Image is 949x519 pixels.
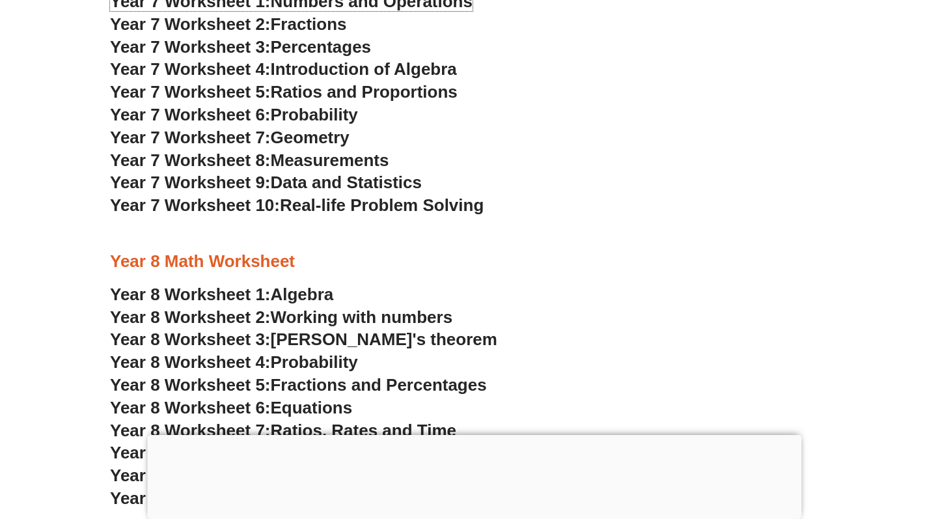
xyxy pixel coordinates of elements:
iframe: Chat Widget [726,372,949,519]
span: Fractions and Percentages [271,375,487,395]
span: Data and Statistics [271,173,422,192]
span: Year 8 Worksheet 2: [110,307,271,327]
a: Year 7 Worksheet 8:Measurements [110,150,389,170]
a: Year 8 Worksheet 6:Equations [110,398,352,417]
span: Ratios and Proportions [271,82,458,102]
span: Real-life Problem Solving [280,195,484,215]
span: Year 8 Worksheet 1: [110,285,271,304]
a: Year 7 Worksheet 5:Ratios and Proportions [110,82,458,102]
span: Probability [271,105,358,124]
span: Working with numbers [271,307,453,327]
a: Year 8 Worksheet 9:Area and Volume [110,466,407,485]
span: Ratios, Rates and Time [271,421,456,440]
span: Year 7 Worksheet 7: [110,128,271,147]
a: Year 7 Worksheet 3:Percentages [110,37,371,57]
span: Fractions [271,14,347,34]
a: Year 7 Worksheet 9:Data and Statistics [110,173,422,192]
span: Probability [271,352,358,372]
a: Year 7 Worksheet 7:Geometry [110,128,350,147]
iframe: Advertisement [148,435,802,516]
span: Algebra [271,285,334,304]
span: Percentages [271,37,372,57]
span: Year 8 Worksheet 9: [110,466,271,485]
span: Year 7 Worksheet 8: [110,150,271,170]
a: Year 8 Worksheet 10:Investigating Data [110,488,426,508]
a: Year 8 Worksheet 8:Congruent Figures [110,443,422,462]
span: Year 8 Worksheet 8: [110,443,271,462]
span: Year 7 Worksheet 6: [110,105,271,124]
a: Year 7 Worksheet 2:Fractions [110,14,346,34]
a: Year 8 Worksheet 5:Fractions and Percentages [110,375,487,395]
span: Year 8 Worksheet 3: [110,330,271,349]
a: Year 8 Worksheet 4:Probability [110,352,358,372]
span: Year 8 Worksheet 5: [110,375,271,395]
span: Year 7 Worksheet 9: [110,173,271,192]
span: Equations [271,398,353,417]
a: Year 8 Worksheet 1:Algebra [110,285,333,304]
a: Year 8 Worksheet 7:Ratios, Rates and Time [110,421,456,440]
a: Year 8 Worksheet 2:Working with numbers [110,307,452,327]
a: Year 8 Worksheet 3:[PERSON_NAME]'s theorem [110,330,497,349]
span: Year 7 Worksheet 3: [110,37,271,57]
span: Year 8 Worksheet 6: [110,398,271,417]
span: Year 7 Worksheet 4: [110,59,271,79]
a: Year 7 Worksheet 4:Introduction of Algebra [110,59,457,79]
span: Year 8 Worksheet 7: [110,421,271,440]
span: Measurements [271,150,389,170]
h3: Year 8 Math Worksheet [110,251,839,273]
span: Year 8 Worksheet 4: [110,352,271,372]
span: [PERSON_NAME]'s theorem [271,330,497,349]
span: Year 7 Worksheet 5: [110,82,271,102]
span: Geometry [271,128,350,147]
a: Year 7 Worksheet 6:Probability [110,105,358,124]
span: Year 7 Worksheet 10: [110,195,280,215]
a: Year 7 Worksheet 10:Real-life Problem Solving [110,195,484,215]
span: Introduction of Algebra [271,59,457,79]
span: Year 8 Worksheet 10: [110,488,280,508]
span: Year 7 Worksheet 2: [110,14,271,34]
